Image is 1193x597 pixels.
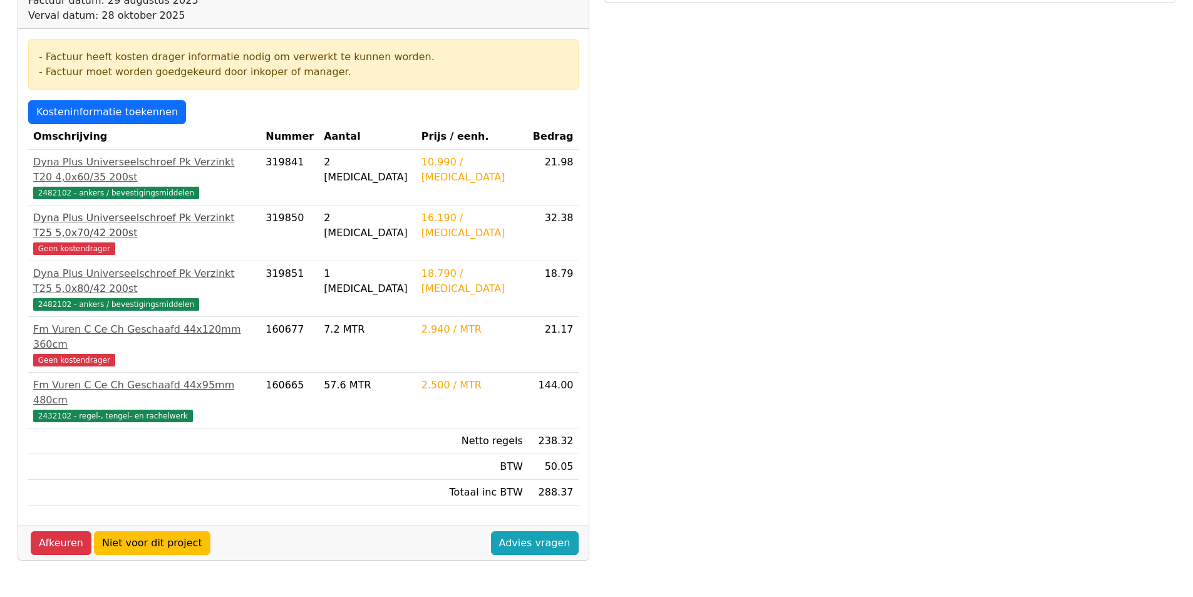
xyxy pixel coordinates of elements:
a: Fm Vuren C Ce Ch Geschaafd 44x95mm 480cm2432102 - regel-, tengel- en rachelwerk [33,378,256,423]
td: 288.37 [528,480,579,506]
td: BTW [416,454,528,480]
td: 21.98 [528,150,579,205]
td: 160677 [261,317,319,373]
td: Totaal inc BTW [416,480,528,506]
div: 7.2 MTR [324,322,411,337]
td: 319851 [261,261,319,317]
div: 2.940 / MTR [421,322,523,337]
td: 160665 [261,373,319,428]
div: Fm Vuren C Ce Ch Geschaafd 44x120mm 360cm [33,322,256,352]
span: Geen kostendrager [33,354,115,366]
td: 238.32 [528,428,579,454]
a: Afkeuren [31,531,91,555]
span: 2482102 - ankers / bevestigingsmiddelen [33,298,199,311]
a: Advies vragen [491,531,579,555]
div: 2 [MEDICAL_DATA] [324,210,411,241]
div: - Factuur heeft kosten drager informatie nodig om verwerkt te kunnen worden. [39,49,568,65]
span: 2432102 - regel-, tengel- en rachelwerk [33,410,193,422]
div: Verval datum: 28 oktober 2025 [28,8,234,23]
a: Niet voor dit project [94,531,210,555]
td: 144.00 [528,373,579,428]
div: 2.500 / MTR [421,378,523,393]
div: - Factuur moet worden goedgekeurd door inkoper of manager. [39,65,568,80]
th: Aantal [319,124,416,150]
td: 18.79 [528,261,579,317]
div: 1 [MEDICAL_DATA] [324,266,411,296]
a: Fm Vuren C Ce Ch Geschaafd 44x120mm 360cmGeen kostendrager [33,322,256,367]
th: Prijs / eenh. [416,124,528,150]
span: Geen kostendrager [33,242,115,255]
div: 57.6 MTR [324,378,411,393]
a: Dyna Plus Universeelschroef Pk Verzinkt T25 5,0x70/42 200stGeen kostendrager [33,210,256,256]
a: Dyna Plus Universeelschroef Pk Verzinkt T20 4,0x60/35 200st2482102 - ankers / bevestigingsmiddelen [33,155,256,200]
div: 2 [MEDICAL_DATA] [324,155,411,185]
th: Bedrag [528,124,579,150]
div: 10.990 / [MEDICAL_DATA] [421,155,523,185]
span: 2482102 - ankers / bevestigingsmiddelen [33,187,199,199]
div: Dyna Plus Universeelschroef Pk Verzinkt T20 4,0x60/35 200st [33,155,256,185]
td: 319850 [261,205,319,261]
td: 50.05 [528,454,579,480]
div: 18.790 / [MEDICAL_DATA] [421,266,523,296]
a: Kosteninformatie toekennen [28,100,186,124]
td: 21.17 [528,317,579,373]
a: Dyna Plus Universeelschroef Pk Verzinkt T25 5,0x80/42 200st2482102 - ankers / bevestigingsmiddelen [33,266,256,311]
th: Nummer [261,124,319,150]
td: Netto regels [416,428,528,454]
th: Omschrijving [28,124,261,150]
td: 319841 [261,150,319,205]
td: 32.38 [528,205,579,261]
div: Dyna Plus Universeelschroef Pk Verzinkt T25 5,0x70/42 200st [33,210,256,241]
div: Dyna Plus Universeelschroef Pk Verzinkt T25 5,0x80/42 200st [33,266,256,296]
div: 16.190 / [MEDICAL_DATA] [421,210,523,241]
div: Fm Vuren C Ce Ch Geschaafd 44x95mm 480cm [33,378,256,408]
